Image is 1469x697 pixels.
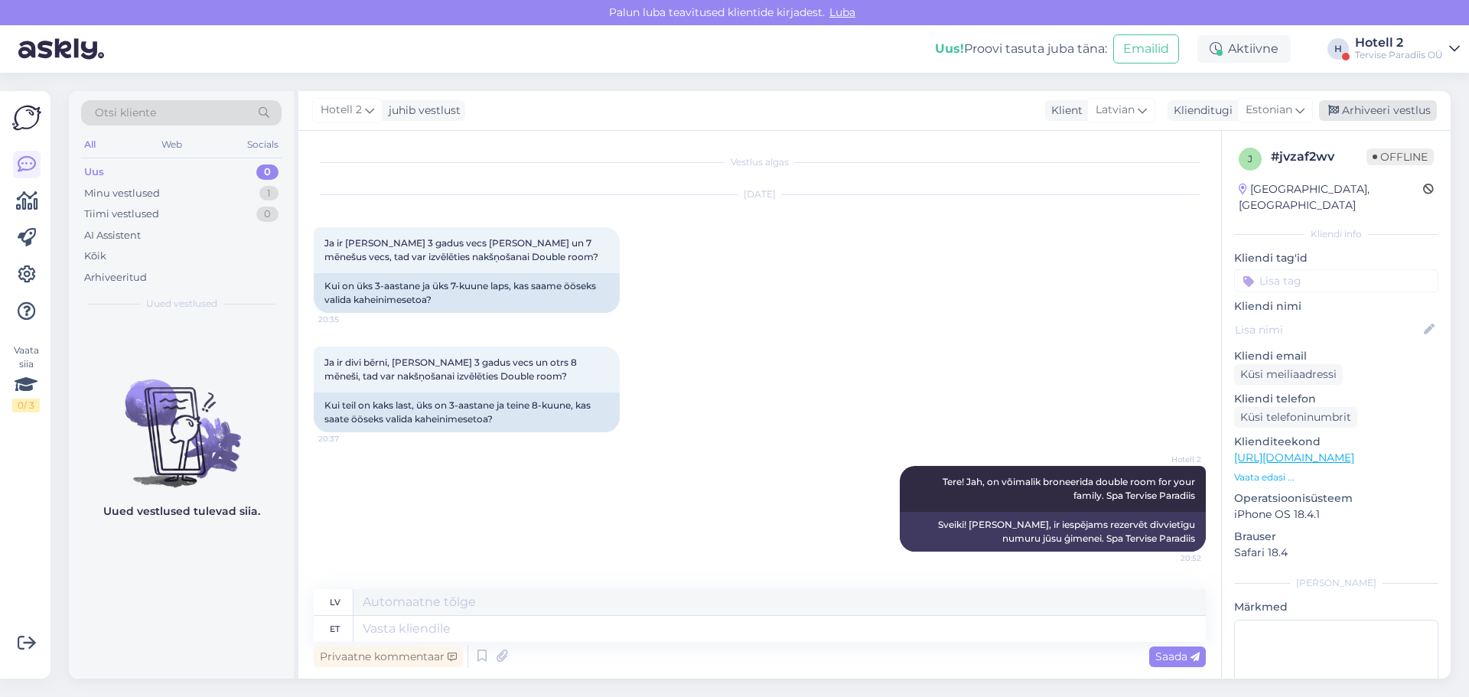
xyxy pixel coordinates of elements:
div: Hotell 2 [1355,37,1443,49]
p: Klienditeekond [1234,434,1438,450]
p: Operatsioonisüsteem [1234,490,1438,506]
div: # jvzaf2wv [1271,148,1366,166]
p: Uued vestlused tulevad siia. [103,503,260,519]
div: 0 [256,164,278,180]
p: Kliendi nimi [1234,298,1438,314]
div: Kui teil on kaks last, üks on 3-aastane ja teine ​​8-kuune, kas saate ööseks valida kaheinimesetoa? [314,392,620,432]
span: Otsi kliente [95,105,156,121]
span: 20:35 [318,314,376,325]
div: Tiimi vestlused [84,207,159,222]
div: Kliendi info [1234,227,1438,241]
div: Aktiivne [1197,35,1291,63]
div: Proovi tasuta juba täna: [935,40,1107,58]
span: 20:52 [1144,552,1201,564]
div: Kui on üks 3-aastane ja üks 7-kuune laps, kas saame ööseks valida kaheinimesetoa? [314,273,620,313]
span: 20:37 [318,433,376,445]
p: Kliendi tag'id [1234,250,1438,266]
p: Brauser [1234,529,1438,545]
div: Arhiveeritud [84,270,147,285]
div: AI Assistent [84,228,141,243]
span: Estonian [1246,102,1292,119]
div: Vestlus algas [314,155,1206,169]
span: Latvian [1096,102,1135,119]
span: Luba [825,5,860,19]
p: Märkmed [1234,599,1438,615]
div: Tervise Paradiis OÜ [1355,49,1443,61]
b: Uus! [935,41,964,56]
p: Kliendi email [1234,348,1438,364]
div: Web [158,135,185,155]
p: Kliendi telefon [1234,391,1438,407]
p: iPhone OS 18.4.1 [1234,506,1438,523]
div: Klienditugi [1168,103,1233,119]
span: Ja ir divi bērni, [PERSON_NAME] 3 gadus vecs un otrs 8 mēneši, tad var nakšņošanai izvēlēties Dou... [324,357,579,382]
div: Privaatne kommentaar [314,647,463,667]
span: Hotell 2 [1144,454,1201,465]
a: Hotell 2Tervise Paradiis OÜ [1355,37,1460,61]
p: Safari 18.4 [1234,545,1438,561]
div: All [81,135,99,155]
div: Klient [1045,103,1083,119]
button: Emailid [1113,34,1179,64]
div: [GEOGRAPHIC_DATA], [GEOGRAPHIC_DATA] [1239,181,1423,213]
div: Arhiveeri vestlus [1319,100,1437,121]
div: Kõik [84,249,106,264]
span: Hotell 2 [321,102,362,119]
div: 1 [259,186,278,201]
span: Offline [1366,148,1434,165]
span: j [1248,153,1252,164]
div: et [330,616,340,642]
div: lv [330,589,340,615]
div: Uus [84,164,104,180]
div: [PERSON_NAME] [1234,576,1438,590]
span: Saada [1155,650,1200,663]
div: H [1327,38,1349,60]
div: juhib vestlust [383,103,461,119]
span: Uued vestlused [146,297,217,311]
div: 0 [256,207,278,222]
div: Vaata siia [12,344,40,412]
div: 0 / 3 [12,399,40,412]
div: Küsi telefoninumbrit [1234,407,1357,428]
div: Minu vestlused [84,186,160,201]
p: Vaata edasi ... [1234,471,1438,484]
img: Askly Logo [12,103,41,132]
input: Lisa nimi [1235,321,1421,338]
img: No chats [69,352,294,490]
input: Lisa tag [1234,269,1438,292]
span: Tere! Jah, on võimalik broneerida double room for your family. Spa Tervise Paradiis [943,476,1197,501]
span: Ja ir [PERSON_NAME] 3 gadus vecs [PERSON_NAME] un 7 mēnešus vecs, tad var izvēlēties nakšņošanai ... [324,237,598,262]
div: Küsi meiliaadressi [1234,364,1343,385]
div: Socials [244,135,282,155]
div: Sveiki! [PERSON_NAME], ir iespējams rezervēt divvietīgu numuru jūsu ģimenei. Spa Tervise Paradiis [900,512,1206,552]
a: [URL][DOMAIN_NAME] [1234,451,1354,464]
div: [DATE] [314,187,1206,201]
